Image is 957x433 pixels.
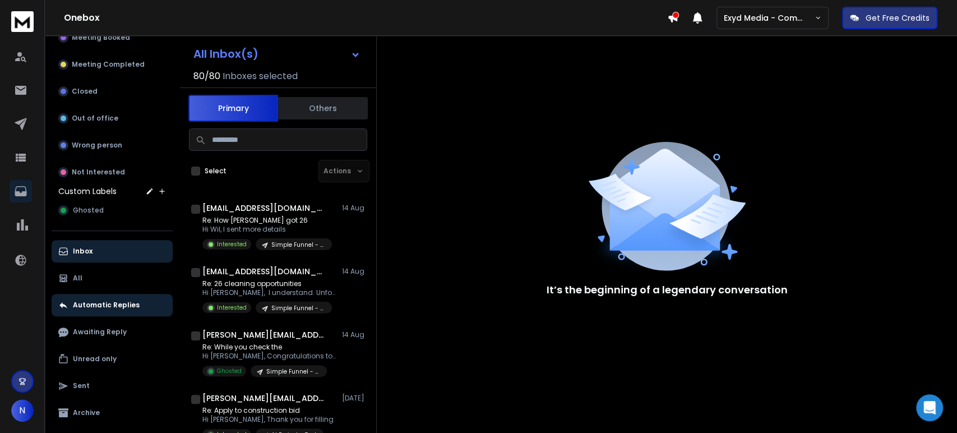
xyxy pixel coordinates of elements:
[11,11,34,32] img: logo
[271,304,325,312] p: Simple Funnel - CC - Lead Magnet
[193,48,258,59] h1: All Inbox(s)
[72,114,118,123] p: Out of office
[73,408,100,417] p: Archive
[547,282,788,298] p: It’s the beginning of a legendary conversation
[52,267,173,289] button: All
[11,399,34,422] button: N
[202,329,326,340] h1: [PERSON_NAME][EMAIL_ADDRESS][DOMAIN_NAME]
[202,406,334,415] p: Re: Apply to construction bid
[202,216,332,225] p: Re: How [PERSON_NAME] got 26
[52,199,173,222] button: Ghosted
[184,43,369,65] button: All Inbox(s)
[342,267,367,276] p: 14 Aug
[202,202,326,214] h1: [EMAIL_ADDRESS][DOMAIN_NAME]
[52,107,173,130] button: Out of office
[72,87,98,96] p: Closed
[842,7,937,29] button: Get Free Credits
[52,375,173,397] button: Sent
[64,11,667,25] h1: Onebox
[217,240,247,248] p: Interested
[202,343,337,352] p: Re: While you check the
[72,168,125,177] p: Not Interested
[342,394,367,403] p: [DATE]
[72,141,122,150] p: Wrong person
[72,60,145,69] p: Meeting Completed
[193,70,220,83] span: 80 / 80
[52,294,173,316] button: Automatic Replies
[202,352,337,361] p: Hi [PERSON_NAME], Congratulations to you and
[202,279,337,288] p: Re: 26 cleaning opportunities
[73,274,82,283] p: All
[202,288,337,297] p: Hi [PERSON_NAME], I understand. Unfortunately, we
[866,12,930,24] p: Get Free Credits
[52,53,173,76] button: Meeting Completed
[52,134,173,156] button: Wrong person
[217,303,247,312] p: Interested
[342,330,367,339] p: 14 Aug
[73,247,93,256] p: Inbox
[72,33,130,42] p: Meeting Booked
[73,206,104,215] span: Ghosted
[52,240,173,262] button: Inbox
[916,394,943,421] div: Open Intercom Messenger
[278,96,368,121] button: Others
[73,328,127,337] p: Awaiting Reply
[73,381,90,390] p: Sent
[223,70,298,83] h3: Inboxes selected
[202,266,326,277] h1: [EMAIL_ADDRESS][DOMAIN_NAME]
[217,367,242,375] p: Ghosted
[202,393,326,404] h1: [PERSON_NAME][EMAIL_ADDRESS][DOMAIN_NAME]
[271,241,325,249] p: Simple Funnel - CC - Lead Magnet
[58,186,117,197] h3: Custom Labels
[73,301,140,310] p: Automatic Replies
[202,225,332,234] p: Hi Wil, I sent more details
[52,321,173,343] button: Awaiting Reply
[52,402,173,424] button: Archive
[73,354,117,363] p: Unread only
[52,80,173,103] button: Closed
[52,161,173,183] button: Not Interested
[724,12,815,24] p: Exyd Media - Commercial Cleaning
[188,95,278,122] button: Primary
[52,348,173,370] button: Unread only
[342,204,367,213] p: 14 Aug
[266,367,320,376] p: Simple Funnel - CC - Lead Magnet
[202,415,334,424] p: Hi [PERSON_NAME], Thank you for filling
[205,167,226,176] label: Select
[52,26,173,49] button: Meeting Booked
